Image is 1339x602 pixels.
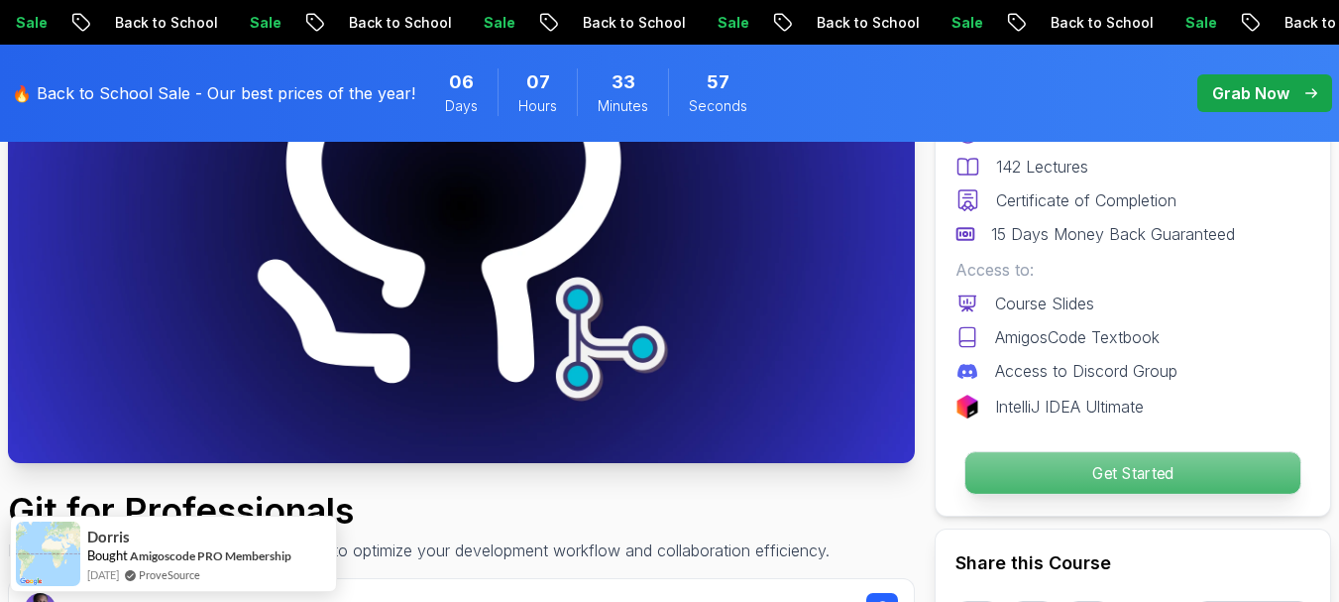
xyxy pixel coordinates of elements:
p: Back to School [99,13,234,33]
span: Days [445,96,478,116]
button: Get Started [964,451,1301,495]
a: Amigoscode PRO Membership [130,548,291,563]
span: Seconds [689,96,747,116]
span: 6 Days [449,68,474,96]
a: ProveSource [139,566,200,583]
p: Sale [234,13,297,33]
span: Dorris [87,529,130,545]
h2: Share this Course [955,549,1310,577]
p: 🔥 Back to School Sale - Our best prices of the year! [12,81,415,105]
p: Master advanced Git and GitHub techniques to optimize your development workflow and collaboration... [8,539,830,562]
img: provesource social proof notification image [16,522,80,586]
p: IntelliJ IDEA Ultimate [995,395,1144,419]
p: Back to School [567,13,702,33]
h1: Git for Professionals [8,491,830,531]
p: Sale [468,13,531,33]
img: jetbrains logo [955,395,979,419]
p: Sale [1170,13,1233,33]
p: Back to School [1035,13,1170,33]
span: 7 Hours [526,68,550,96]
p: Back to School [333,13,468,33]
p: Certificate of Completion [996,188,1176,212]
span: Hours [518,96,557,116]
span: 57 Seconds [707,68,729,96]
p: Back to School [801,13,936,33]
p: Get Started [965,452,1300,494]
p: Grab Now [1212,81,1289,105]
span: 33 Minutes [612,68,635,96]
span: Minutes [598,96,648,116]
p: AmigosCode Textbook [995,325,1160,349]
p: 142 Lectures [996,155,1088,179]
p: Sale [702,13,765,33]
p: Sale [936,13,999,33]
p: Access to Discord Group [995,359,1177,383]
span: Bought [87,547,128,563]
p: 15 Days Money Back Guaranteed [991,222,1235,246]
span: [DATE] [87,566,119,583]
p: Access to: [955,258,1310,282]
p: Course Slides [995,292,1094,315]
